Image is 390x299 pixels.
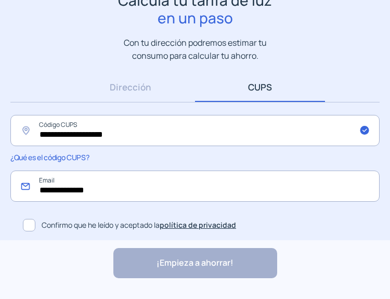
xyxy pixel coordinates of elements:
span: en un paso [118,9,272,27]
p: Con tu dirección podremos estimar tu consumo para calcular tu ahorro. [113,36,277,62]
span: ¿Qué es el código CUPS? [10,152,89,162]
a: política de privacidad [160,220,236,230]
a: Dirección [65,72,195,102]
span: Confirmo que he leído y aceptado la [42,219,236,231]
a: CUPS [195,72,325,102]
